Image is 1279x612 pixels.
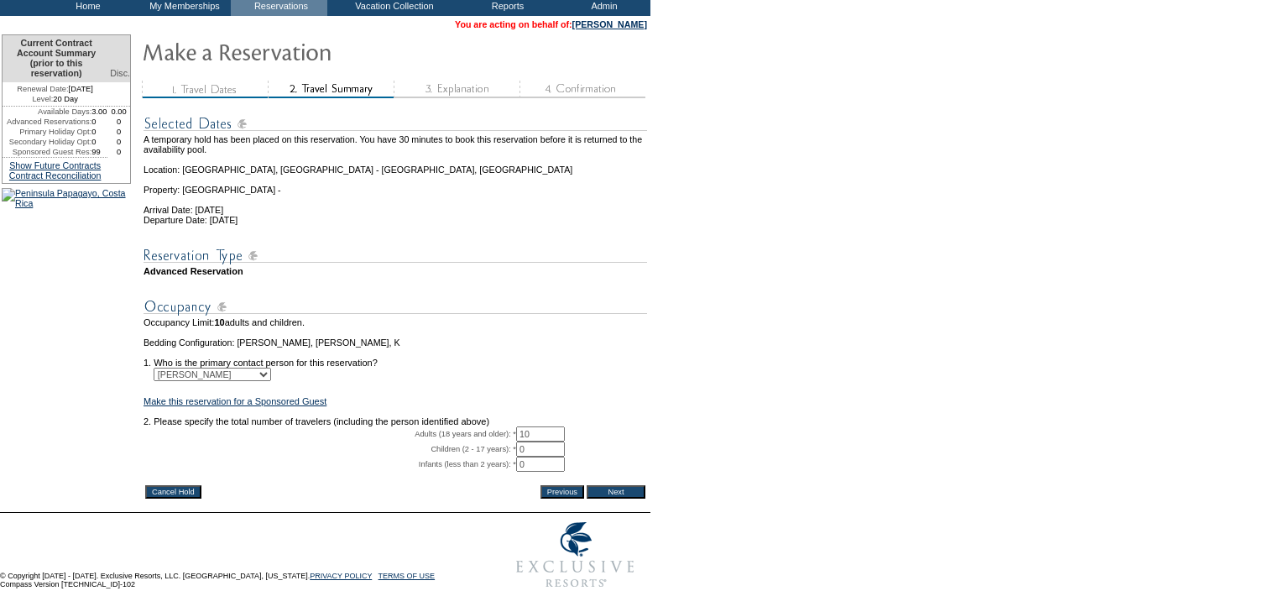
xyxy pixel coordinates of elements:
[142,81,268,98] img: step1_state3.gif
[144,266,647,276] td: Advanced Reservation
[144,245,647,266] img: subTtlResType.gif
[107,137,130,147] td: 0
[144,113,647,134] img: subTtlSelectedDates.gif
[519,81,645,98] img: step4_state1.gif
[144,195,647,215] td: Arrival Date: [DATE]
[142,34,478,68] img: Make Reservation
[144,175,647,195] td: Property: [GEOGRAPHIC_DATA] -
[3,107,91,117] td: Available Days:
[107,127,130,137] td: 0
[3,147,91,157] td: Sponsored Guest Res:
[214,317,224,327] span: 10
[145,485,201,499] input: Cancel Hold
[91,107,107,117] td: 3.00
[144,134,647,154] td: A temporary hold has been placed on this reservation. You have 30 minutes to book this reservatio...
[3,82,107,94] td: [DATE]
[587,485,645,499] input: Next
[144,337,647,348] td: Bedding Configuration: [PERSON_NAME], [PERSON_NAME], K
[268,81,394,98] img: step2_state2.gif
[144,442,516,457] td: Children (2 - 17 years): *
[3,137,91,147] td: Secondary Holiday Opt:
[91,127,107,137] td: 0
[91,117,107,127] td: 0
[500,513,650,597] img: Exclusive Resorts
[144,416,647,426] td: 2. Please specify the total number of travelers (including the person identified above)
[3,94,107,107] td: 20 Day
[144,396,326,406] a: Make this reservation for a Sponsored Guest
[107,117,130,127] td: 0
[32,94,53,104] span: Level:
[91,147,107,157] td: 99
[144,348,647,368] td: 1. Who is the primary contact person for this reservation?
[2,188,131,208] img: Peninsula Papagayo, Costa Rica
[107,107,130,117] td: 0.00
[91,137,107,147] td: 0
[144,296,647,317] img: subTtlOccupancy.gif
[144,317,647,327] td: Occupancy Limit: adults and children.
[107,147,130,157] td: 0
[394,81,519,98] img: step3_state1.gif
[144,426,516,442] td: Adults (18 years and older): *
[17,84,68,94] span: Renewal Date:
[9,170,102,180] a: Contract Reconciliation
[572,19,647,29] a: [PERSON_NAME]
[3,127,91,137] td: Primary Holiday Opt:
[144,457,516,472] td: Infants (less than 2 years): *
[3,117,91,127] td: Advanced Reservations:
[110,68,130,78] span: Disc.
[540,485,584,499] input: Previous
[3,35,107,82] td: Current Contract Account Summary (prior to this reservation)
[144,215,647,225] td: Departure Date: [DATE]
[455,19,647,29] span: You are acting on behalf of:
[378,572,436,580] a: TERMS OF USE
[9,160,101,170] a: Show Future Contracts
[310,572,372,580] a: PRIVACY POLICY
[144,154,647,175] td: Location: [GEOGRAPHIC_DATA], [GEOGRAPHIC_DATA] - [GEOGRAPHIC_DATA], [GEOGRAPHIC_DATA]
